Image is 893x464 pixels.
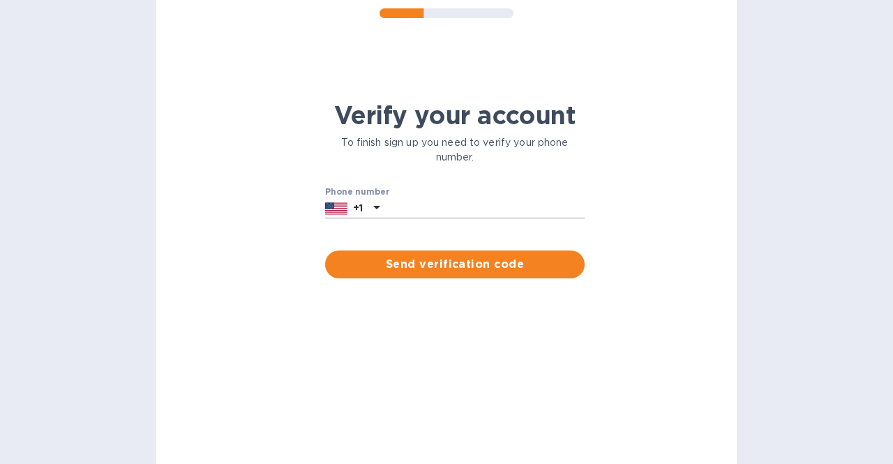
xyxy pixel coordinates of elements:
span: Send verification code [336,256,573,273]
p: +1 [353,201,363,215]
label: Phone number [325,188,389,196]
img: US [325,201,347,216]
p: To finish sign up you need to verify your phone number. [325,135,585,165]
button: Send verification code [325,250,585,278]
h1: Verify your account [325,100,585,130]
